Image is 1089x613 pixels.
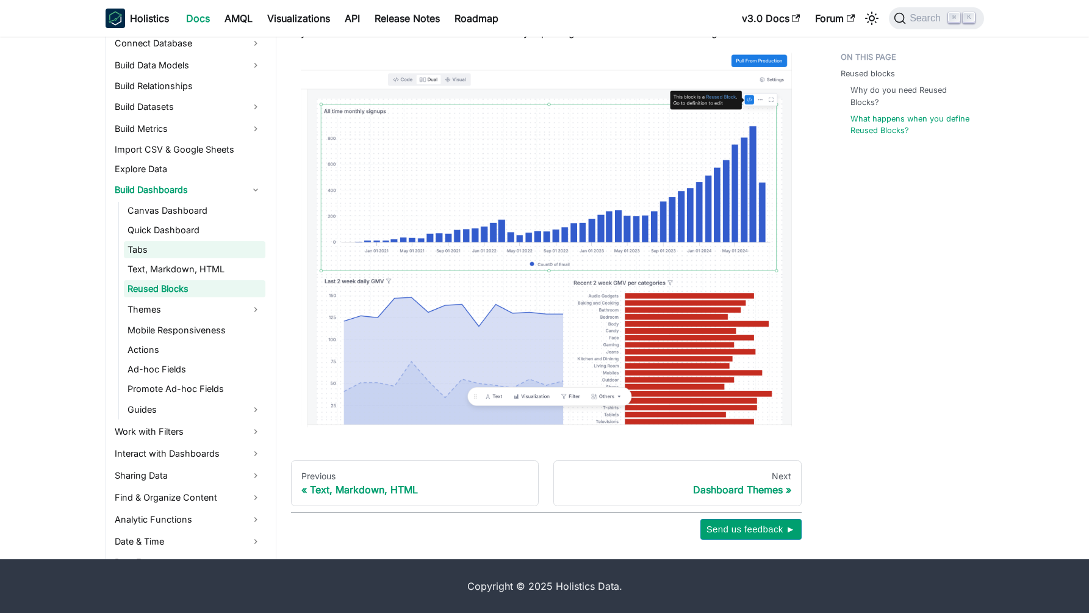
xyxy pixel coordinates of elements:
[111,510,265,529] a: Analytic Functions
[301,471,529,482] div: Previous
[124,222,265,239] a: Quick Dashboard
[808,9,862,28] a: Forum
[124,241,265,258] a: Tabs
[124,280,265,297] a: Reused Blocks
[106,9,125,28] img: Holistics
[291,460,539,507] a: PreviousText, Markdown, HTML
[111,34,265,53] a: Connect Database
[850,84,972,107] a: Why do you need Reused Blocks?
[367,9,447,28] a: Release Notes
[889,7,983,29] button: Search (Command+K)
[124,341,265,358] a: Actions
[447,9,506,28] a: Roadmap
[553,460,802,507] a: NextDashboard Themes
[111,119,265,139] a: Build Metrics
[111,97,265,117] a: Build Datasets
[124,380,265,397] a: Promote Ad-hoc Fields
[124,261,265,278] a: Text, Markdown, HTML
[124,202,265,219] a: Canvas Dashboard
[706,521,796,537] span: Send us feedback ►
[906,13,948,24] span: Search
[850,113,972,136] a: What happens when you define Reused Blocks?
[301,484,529,496] div: Text, Markdown, HTML
[735,9,808,28] a: v3.0 Docs
[124,361,265,378] a: Ad-hoc Fields
[111,141,265,158] a: Import CSV & Google Sheets
[564,471,791,482] div: Next
[111,180,265,200] a: Build Dashboards
[111,488,265,507] a: Find & Organize Content
[111,161,265,178] a: Explore Data
[948,12,960,23] kbd: ⌘
[301,52,792,427] img: aml-reused-block-cannot-be-edited-in-visual-editor
[124,300,265,319] a: Themes
[157,579,933,593] div: Copyright © 2025 Holistics Data.
[111,78,265,95] a: Build Relationships
[111,444,265,463] a: Interact with Dashboards
[124,322,265,339] a: Mobile Responsiveness
[963,12,975,23] kbd: K
[564,484,791,496] div: Dashboard Themes
[111,466,265,485] a: Sharing Data
[111,422,265,441] a: Work with Filters
[111,56,265,75] a: Build Data Models
[700,519,802,540] button: Send us feedback ►
[130,11,169,26] b: Holistics
[337,9,367,28] a: API
[111,554,265,571] a: Data Formats
[841,68,895,79] a: Reused blocks
[862,9,882,28] button: Switch between dark and light mode (currently light mode)
[217,9,260,28] a: AMQL
[106,9,169,28] a: HolisticsHolistics
[124,400,265,419] a: Guides
[260,9,337,28] a: Visualizations
[291,460,802,507] nav: Docs pages
[111,532,265,551] a: Date & Time
[179,9,217,28] a: Docs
